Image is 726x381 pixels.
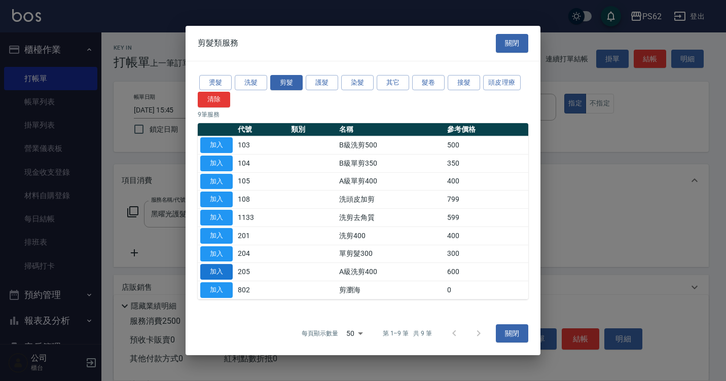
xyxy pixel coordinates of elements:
[288,123,337,136] th: 類別
[235,154,288,172] td: 104
[445,281,528,299] td: 0
[200,228,233,244] button: 加入
[342,320,367,347] div: 50
[198,110,528,119] p: 9 筆服務
[445,226,528,245] td: 400
[496,34,528,53] button: 關閉
[235,263,288,281] td: 205
[235,172,288,190] td: 105
[235,209,288,227] td: 1133
[235,281,288,299] td: 802
[496,324,528,343] button: 關閉
[200,210,233,225] button: 加入
[383,329,432,338] p: 第 1–9 筆 共 9 筆
[306,75,338,91] button: 護髮
[445,136,528,155] td: 500
[200,192,233,207] button: 加入
[448,75,480,91] button: 接髮
[200,264,233,280] button: 加入
[445,245,528,263] td: 300
[200,156,233,171] button: 加入
[235,245,288,263] td: 204
[483,75,521,91] button: 頭皮理療
[445,154,528,172] td: 350
[445,123,528,136] th: 參考價格
[235,75,267,91] button: 洗髮
[412,75,445,91] button: 髮卷
[337,226,445,245] td: 洗剪400
[337,209,445,227] td: 洗剪去角質
[200,282,233,298] button: 加入
[377,75,409,91] button: 其它
[337,154,445,172] td: B級單剪350
[270,75,303,91] button: 剪髮
[337,281,445,299] td: 剪瀏海
[235,226,288,245] td: 201
[337,190,445,209] td: 洗頭皮加剪
[337,123,445,136] th: 名稱
[200,174,233,189] button: 加入
[200,246,233,262] button: 加入
[341,75,374,91] button: 染髮
[337,245,445,263] td: 單剪髮300
[445,263,528,281] td: 600
[235,123,288,136] th: 代號
[198,38,238,48] span: 剪髮類服務
[445,209,528,227] td: 599
[235,136,288,155] td: 103
[337,172,445,190] td: A級單剪400
[445,172,528,190] td: 400
[200,137,233,153] button: 加入
[199,75,232,91] button: 燙髮
[337,263,445,281] td: A級洗剪400
[337,136,445,155] td: B級洗剪500
[235,190,288,209] td: 108
[198,92,230,107] button: 清除
[445,190,528,209] td: 799
[302,329,338,338] p: 每頁顯示數量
